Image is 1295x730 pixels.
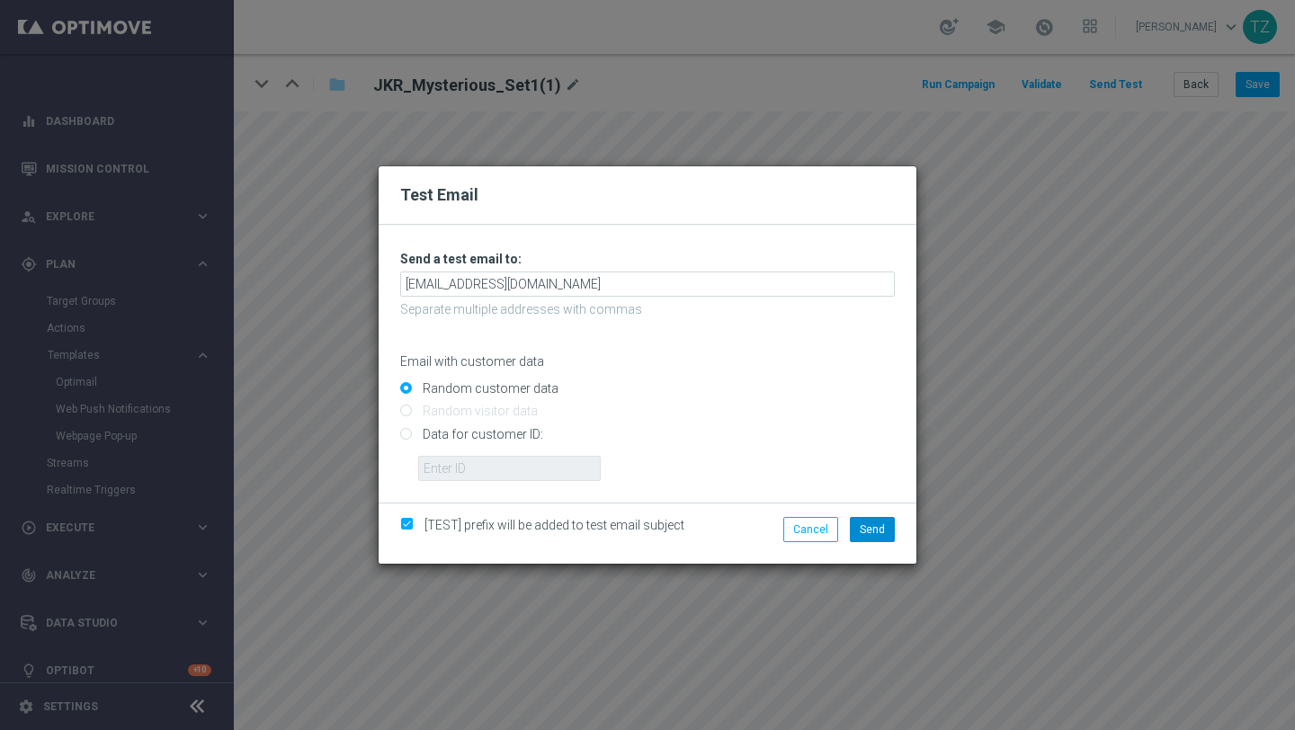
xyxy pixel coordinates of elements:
[860,523,885,536] span: Send
[400,184,895,206] h2: Test Email
[400,301,895,317] p: Separate multiple addresses with commas
[424,518,684,532] span: [TEST] prefix will be added to test email subject
[418,456,601,481] input: Enter ID
[400,251,895,267] h3: Send a test email to:
[418,380,558,396] label: Random customer data
[783,517,838,542] button: Cancel
[850,517,895,542] button: Send
[400,353,895,369] p: Email with customer data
